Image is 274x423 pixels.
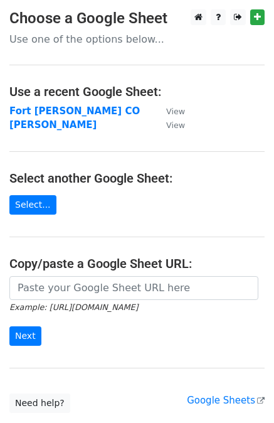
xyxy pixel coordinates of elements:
h3: Choose a Google Sheet [9,9,265,28]
a: Need help? [9,394,70,413]
input: Next [9,326,41,346]
small: View [166,120,185,130]
small: View [166,107,185,116]
iframe: Chat Widget [211,363,274,423]
a: View [154,119,185,131]
input: Paste your Google Sheet URL here [9,276,258,300]
h4: Select another Google Sheet: [9,171,265,186]
a: Google Sheets [187,395,265,406]
a: View [154,105,185,117]
a: Fort [PERSON_NAME] CO [9,105,140,117]
p: Use one of the options below... [9,33,265,46]
h4: Use a recent Google Sheet: [9,84,265,99]
small: Example: [URL][DOMAIN_NAME] [9,303,138,312]
a: Select... [9,195,56,215]
h4: Copy/paste a Google Sheet URL: [9,256,265,271]
a: [PERSON_NAME] [9,119,97,131]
